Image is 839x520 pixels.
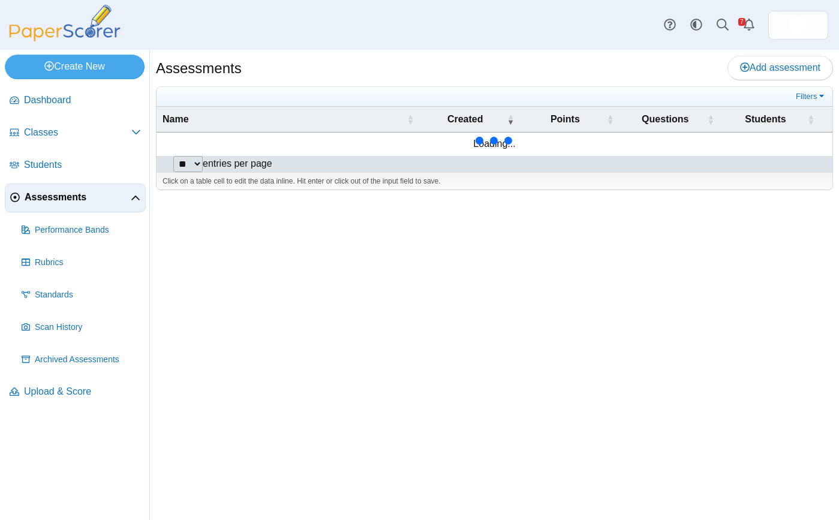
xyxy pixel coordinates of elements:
span: Standards [35,289,141,301]
span: Students : Activate to sort [807,113,814,125]
span: Assessments [25,191,131,204]
a: ps.cRz8zCdsP4LbcP2q [768,11,828,40]
span: Dashboard [24,94,141,107]
a: Upload & Score [5,378,146,407]
label: entries per page [203,158,272,169]
span: Created [426,113,504,126]
a: Assessments [5,184,146,212]
td: Loading... [157,133,832,155]
a: Dashboard [5,86,146,115]
a: Standards [17,281,146,309]
span: Upload & Score [24,385,141,398]
a: Create New [5,55,145,79]
span: Points [526,113,604,126]
a: Archived Assessments [17,345,146,374]
a: PaperScorer [5,33,125,43]
a: Add assessment [727,56,833,80]
span: Name : Activate to sort [407,113,414,125]
span: Name [163,113,404,126]
span: Questions [626,113,705,126]
a: Filters [793,91,829,103]
a: Alerts [736,12,762,38]
span: Questions : Activate to sort [707,113,714,125]
img: ps.cRz8zCdsP4LbcP2q [789,16,808,35]
span: Rubrics [35,257,141,269]
a: Classes [5,119,146,148]
div: Click on a table cell to edit the data inline. Hit enter or click out of the input field to save. [157,172,832,190]
span: Classes [24,126,131,139]
a: Students [5,151,146,180]
span: Add assessment [740,62,820,73]
img: PaperScorer [5,5,125,41]
span: Performance Bands [35,224,141,236]
span: Created : Activate to remove sorting [507,113,514,125]
a: Rubrics [17,248,146,277]
span: Students [726,113,805,126]
span: Points : Activate to sort [607,113,614,125]
span: Scan History [35,321,141,333]
span: Students [24,158,141,172]
span: Archived Assessments [35,354,141,366]
span: d&k prep prep [789,16,808,35]
h1: Assessments [156,58,242,79]
a: Scan History [17,313,146,342]
a: Performance Bands [17,216,146,245]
